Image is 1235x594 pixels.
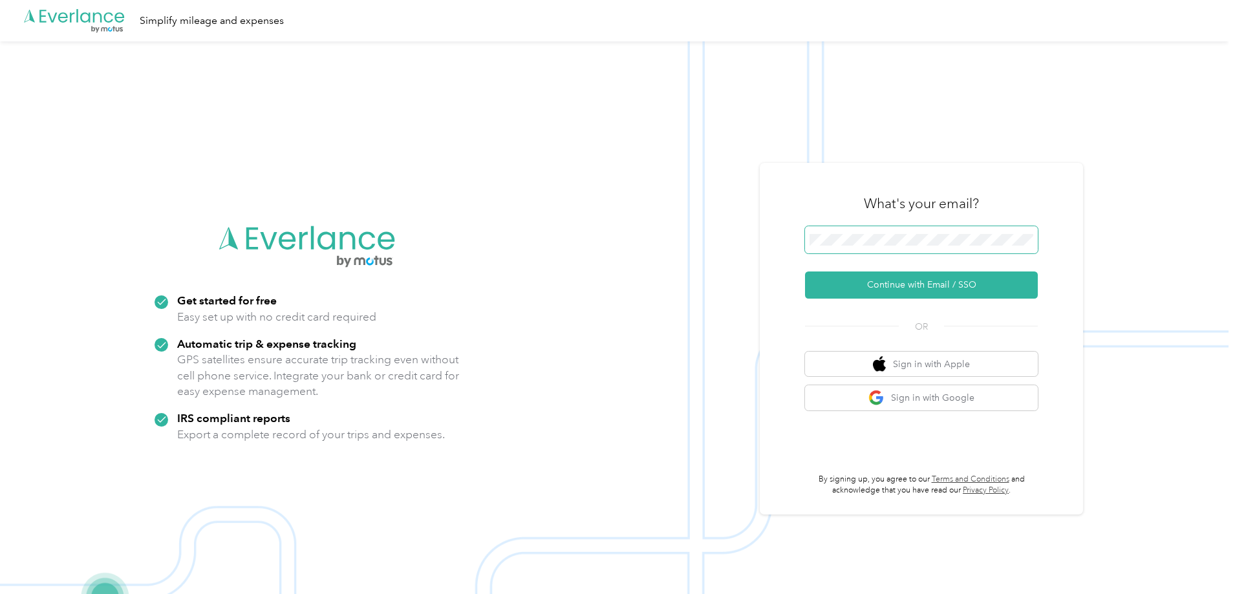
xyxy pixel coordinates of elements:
[177,309,376,325] p: Easy set up with no credit card required
[805,385,1038,410] button: google logoSign in with Google
[177,352,460,399] p: GPS satellites ensure accurate trip tracking even without cell phone service. Integrate your bank...
[963,485,1009,495] a: Privacy Policy
[177,427,445,443] p: Export a complete record of your trips and expenses.
[140,13,284,29] div: Simplify mileage and expenses
[868,390,885,406] img: google logo
[177,337,356,350] strong: Automatic trip & expense tracking
[805,352,1038,377] button: apple logoSign in with Apple
[805,271,1038,299] button: Continue with Email / SSO
[899,320,944,334] span: OR
[805,474,1038,496] p: By signing up, you agree to our and acknowledge that you have read our .
[864,195,979,213] h3: What's your email?
[177,411,290,425] strong: IRS compliant reports
[177,293,277,307] strong: Get started for free
[932,474,1009,484] a: Terms and Conditions
[873,356,886,372] img: apple logo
